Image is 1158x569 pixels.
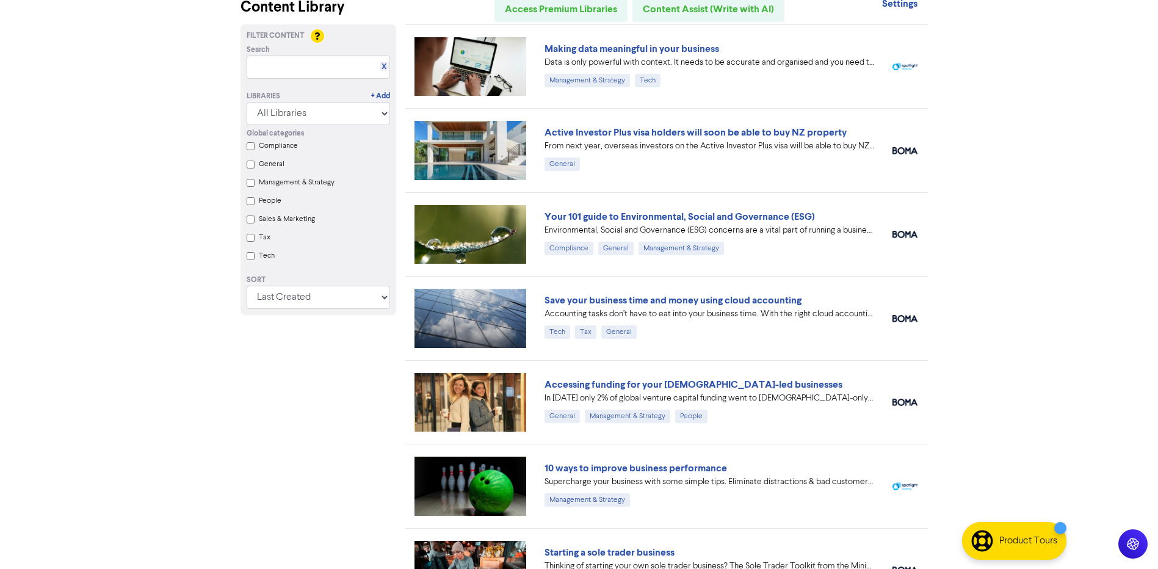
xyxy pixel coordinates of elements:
[545,462,727,474] a: 10 ways to improve business performance
[1097,510,1158,569] iframe: Chat Widget
[247,91,280,102] div: Libraries
[545,379,842,391] a: Accessing funding for your [DEMOGRAPHIC_DATA]-led businesses
[545,546,675,559] a: Starting a sole trader business
[892,231,917,238] img: boma
[545,410,580,423] div: General
[585,410,670,423] div: Management & Strategy
[892,315,917,322] img: boma_accounting
[545,476,874,488] div: Supercharge your business with some simple tips. Eliminate distractions & bad customers, get a pl...
[892,63,917,71] img: spotlight
[545,242,593,255] div: Compliance
[259,214,315,225] label: Sales & Marketing
[545,140,874,153] div: From next year, overseas investors on the Active Investor Plus visa will be able to buy NZ proper...
[545,308,874,321] div: Accounting tasks don’t have to eat into your business time. With the right cloud accounting softw...
[545,294,802,306] a: Save your business time and money using cloud accounting
[639,242,724,255] div: Management & Strategy
[259,177,335,188] label: Management & Strategy
[545,126,847,139] a: Active Investor Plus visa holders will soon be able to buy NZ property
[545,325,570,339] div: Tech
[545,211,815,223] a: Your 101 guide to Environmental, Social and Governance (ESG)
[259,195,281,206] label: People
[259,250,275,261] label: Tech
[892,399,917,406] img: boma
[247,45,270,56] span: Search
[247,128,390,139] div: Global categories
[382,62,386,71] a: X
[545,493,630,507] div: Management & Strategy
[892,482,917,490] img: spotlight
[675,410,707,423] div: People
[892,147,917,154] img: boma
[247,275,390,286] div: Sort
[601,325,637,339] div: General
[545,74,630,87] div: Management & Strategy
[545,392,874,405] div: In 2024 only 2% of global venture capital funding went to female-only founding teams. We highligh...
[598,242,634,255] div: General
[259,232,270,243] label: Tax
[259,159,284,170] label: General
[635,74,660,87] div: Tech
[575,325,596,339] div: Tax
[247,31,390,42] div: Filter Content
[259,140,298,151] label: Compliance
[545,158,580,171] div: General
[545,56,874,69] div: Data is only powerful with context. It needs to be accurate and organised and you need to be clea...
[545,43,719,55] a: Making data meaningful in your business
[545,224,874,237] div: Environmental, Social and Governance (ESG) concerns are a vital part of running a business. Our 1...
[371,91,390,102] a: + Add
